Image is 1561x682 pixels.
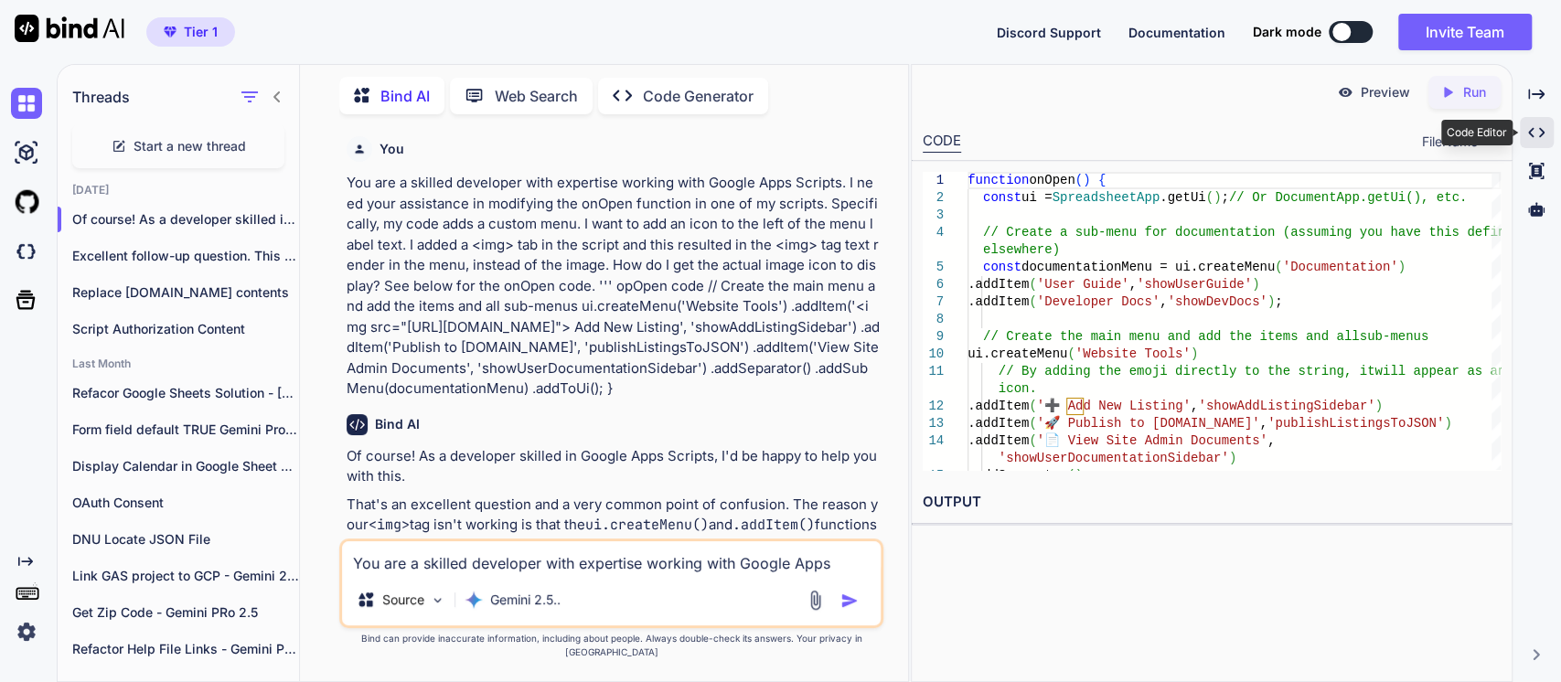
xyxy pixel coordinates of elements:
[998,364,1374,378] span: // By adding the emoji directly to the string, it
[983,242,1060,257] span: elsewhere)
[422,537,486,554] strong: plain text
[1267,294,1274,309] span: )
[1029,277,1036,292] span: (
[184,23,218,41] span: Tier 1
[1075,173,1082,187] span: (
[1029,173,1075,187] span: onOpen
[1036,294,1159,309] span: 'Developer Docs'
[1167,294,1267,309] span: 'showDevDocs'
[380,85,430,107] p: Bind AI
[923,189,944,207] div: 2
[1275,260,1282,274] span: (
[1075,346,1190,361] span: 'Website Tools'
[1228,451,1235,465] span: )
[923,363,944,380] div: 11
[339,632,883,659] p: Bind can provide inaccurate information, including about people. Always double-check its answers....
[465,591,483,609] img: Gemini 2.5 Pro
[15,15,124,42] img: Bind AI
[1029,416,1036,431] span: (
[585,516,709,534] code: ui.createMenu()
[1137,277,1252,292] span: 'showUserGuide'
[1036,399,1190,413] span: '➕ Add New Listing'
[1128,277,1136,292] span: ,
[1275,294,1282,309] span: ;
[72,421,299,439] p: Form field default TRUE Gemini Pro 2.5
[1128,25,1225,40] span: Documentation
[347,446,880,487] p: Of course! As a developer skilled in Google Apps Scripts, I'd be happy to help you with this.
[72,283,299,302] p: Replace [DOMAIN_NAME] contents
[1253,23,1321,41] span: Dark mode
[968,399,1029,413] span: .addItem
[1441,120,1513,145] div: Code Editor
[1221,190,1228,205] span: ;
[11,616,42,647] img: settings
[923,276,944,293] div: 6
[923,432,944,450] div: 14
[1198,399,1374,413] span: 'showAddListingSidebar'
[968,468,1067,483] span: .addSeparator
[643,85,754,107] p: Code Generator
[1190,346,1197,361] span: )
[72,567,299,585] p: Link GAS project to GCP - Gemini 2.5 Pro
[968,277,1029,292] span: .addItem
[923,346,944,363] div: 10
[923,259,944,276] div: 5
[840,591,859,610] img: icon
[983,260,1021,274] span: const
[1075,468,1082,483] span: )
[382,591,424,609] p: Source
[1361,83,1410,101] p: Preview
[72,210,299,229] p: Of course! As a developer skilled in Goo...
[923,172,944,189] div: 1
[998,451,1228,465] span: 'showUserDocumentationSidebar'
[923,415,944,432] div: 13
[72,530,299,549] p: DNU Locate JSON File
[1021,260,1275,274] span: documentationMenu = ui.createMenu
[923,224,944,241] div: 4
[1463,83,1486,101] p: Run
[430,592,445,608] img: Pick Models
[1214,190,1221,205] span: )
[72,247,299,265] p: Excellent follow-up question. This is a ...
[923,293,944,311] div: 7
[968,433,1029,448] span: .addItem
[805,590,826,611] img: attachment
[1083,173,1090,187] span: )
[11,88,42,119] img: chat
[1098,173,1106,187] span: {
[1021,190,1053,205] span: ui =
[1191,399,1198,413] span: ,
[1374,399,1382,413] span: )
[1337,84,1353,101] img: preview
[923,311,944,328] div: 8
[1029,433,1036,448] span: (
[1397,260,1405,274] span: )
[983,329,1360,344] span: // Create the main menu and add the items and all
[923,398,944,415] div: 12
[1036,433,1267,448] span: '📄 View Site Admin Documents'
[380,140,404,158] h6: You
[347,173,880,400] p: You are a skilled developer with expertise working with Google Apps Scripts. I need your assistan...
[1029,399,1036,413] span: (
[1359,329,1428,344] span: sub-menus
[923,328,944,346] div: 9
[1128,23,1225,42] button: Documentation
[968,173,1029,187] span: function
[968,294,1029,309] span: .addItem
[146,17,235,47] button: premiumTier 1
[1444,416,1451,431] span: )
[997,23,1101,42] button: Discord Support
[998,381,1036,396] span: icon.
[1205,190,1213,205] span: (
[1422,133,1478,151] span: FileName
[72,640,299,658] p: Refactor Help File Links - Gemini Pro 2.5
[11,236,42,267] img: darkCloudIdeIcon
[732,516,815,534] code: .addItem()
[1160,190,1205,205] span: .getUi
[495,85,578,107] p: Web Search
[1267,416,1444,431] span: 'publishListingsToJSON'
[912,481,1512,524] h2: OUTPUT
[1367,225,1521,240] span: ou have this defined
[164,27,176,37] img: premium
[1398,14,1532,50] button: Invite Team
